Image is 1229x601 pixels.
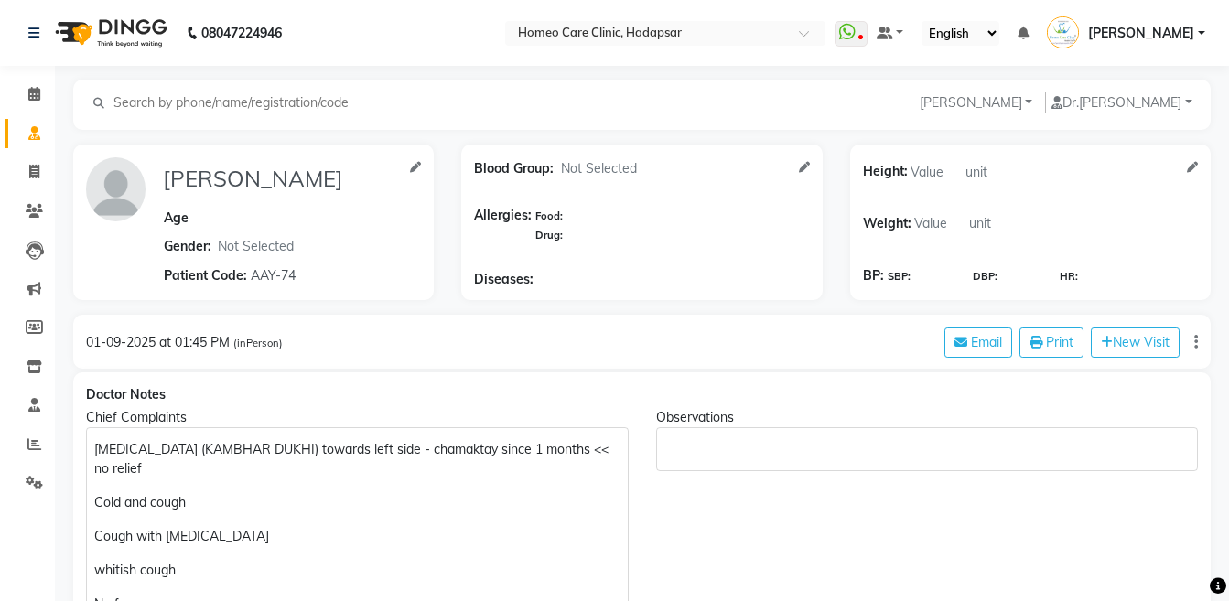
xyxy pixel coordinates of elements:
input: Patient Code [248,261,404,289]
img: logo [47,7,172,59]
input: Value [911,209,966,238]
span: [PERSON_NAME] [1088,24,1194,43]
span: Gender: [164,237,211,256]
div: Observations [656,408,1199,427]
span: Patient Code: [164,266,247,285]
span: (inPerson) [233,337,283,349]
span: Blood Group: [474,159,554,178]
p: [MEDICAL_DATA] (KAMBHAR DUKHI) towards left side - chamaktay since 1 months << no relief [94,440,620,478]
span: Drug: [535,229,563,241]
div: Chief Complaints [86,408,629,427]
img: Dr Vaseem Choudhary [1047,16,1079,48]
p: Cold and cough [94,493,620,512]
div: Rich Text Editor, main [656,427,1199,471]
span: at 01:45 PM [159,334,230,350]
span: Allergies: [474,206,532,244]
span: Food: [535,209,563,222]
input: Value [908,157,963,186]
input: unit [966,209,1021,238]
span: Age [164,209,189,226]
button: Print [1019,327,1083,358]
span: Height: [863,157,908,186]
b: 08047224946 [201,7,282,59]
input: Search by phone/name/registration/code [112,92,363,113]
button: [PERSON_NAME] [914,92,1039,113]
input: Name [160,157,403,199]
button: Dr.[PERSON_NAME] [1045,92,1198,113]
p: Cough with [MEDICAL_DATA] [94,527,620,546]
span: BP: [863,266,884,285]
span: Weight: [863,209,911,238]
img: profile [86,157,146,221]
span: HR: [1060,269,1078,284]
input: unit [963,157,1018,186]
span: Dr. [1051,94,1079,111]
span: Print [1046,334,1073,350]
div: Doctor Notes [86,385,1198,404]
p: whitish cough [94,561,620,580]
span: Diseases: [474,270,534,289]
span: 01-09-2025 [86,334,156,350]
span: Email [971,334,1002,350]
span: DBP: [973,269,997,284]
button: New Visit [1091,327,1180,358]
span: SBP: [888,269,911,284]
button: Email [944,327,1012,358]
